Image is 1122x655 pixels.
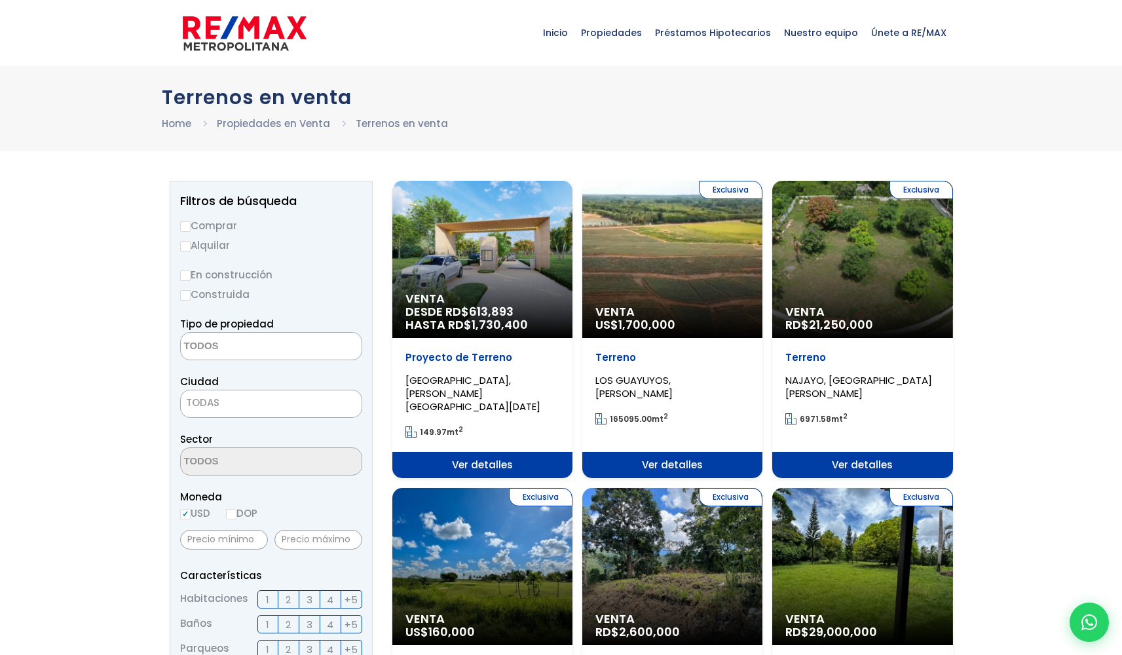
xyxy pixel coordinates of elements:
[180,530,268,550] input: Precio mínimo
[345,591,358,608] span: +5
[536,13,574,52] span: Inicio
[785,316,873,333] span: RD$
[472,316,528,333] span: 1,730,400
[699,488,762,506] span: Exclusiva
[181,448,308,476] textarea: Search
[180,432,213,446] span: Sector
[180,375,219,388] span: Ciudad
[392,181,572,478] a: Venta DESDE RD$613,893 HASTA RD$1,730,400 Proyecto de Terreno [GEOGRAPHIC_DATA], [PERSON_NAME][GE...
[180,567,362,584] p: Características
[582,181,762,478] a: Exclusiva Venta US$1,700,000 Terreno LOS GUAYUYOS, [PERSON_NAME] 165095.00mt2 Ver detalles
[181,333,308,361] textarea: Search
[785,373,932,400] span: NAJAYO, [GEOGRAPHIC_DATA][PERSON_NAME]
[307,616,312,633] span: 3
[428,624,475,640] span: 160,000
[180,271,191,281] input: En construcción
[405,292,559,305] span: Venta
[889,181,953,199] span: Exclusiva
[777,13,865,52] span: Nuestro equipo
[180,505,210,521] label: USD
[180,590,248,608] span: Habitaciones
[458,424,463,434] sup: 2
[405,351,559,364] p: Proyecto de Terreno
[405,373,540,413] span: [GEOGRAPHIC_DATA], [PERSON_NAME][GEOGRAPHIC_DATA][DATE]
[392,452,572,478] span: Ver detalles
[865,13,953,52] span: Únete a RE/MAX
[274,530,362,550] input: Precio máximo
[226,505,257,521] label: DOP
[699,181,762,199] span: Exclusiva
[469,303,514,320] span: 613,893
[595,351,749,364] p: Terreno
[809,316,873,333] span: 21,250,000
[162,117,191,130] a: Home
[405,612,559,626] span: Venta
[664,411,668,421] sup: 2
[180,286,362,303] label: Construida
[574,13,648,52] span: Propiedades
[509,488,572,506] span: Exclusiva
[595,413,668,424] span: mt
[286,616,291,633] span: 2
[595,612,749,626] span: Venta
[772,452,952,478] span: Ver detalles
[327,591,333,608] span: 4
[800,413,831,424] span: 6971.58
[180,195,362,208] h2: Filtros de búsqueda
[327,616,333,633] span: 4
[420,426,447,438] span: 149.97
[772,181,952,478] a: Exclusiva Venta RD$21,250,000 Terreno NAJAYO, [GEOGRAPHIC_DATA][PERSON_NAME] 6971.58mt2 Ver detalles
[595,316,675,333] span: US$
[307,591,312,608] span: 3
[345,616,358,633] span: +5
[809,624,877,640] span: 29,000,000
[181,394,362,412] span: TODAS
[226,509,236,519] input: DOP
[785,351,939,364] p: Terreno
[595,305,749,318] span: Venta
[180,217,362,234] label: Comprar
[405,305,559,331] span: DESDE RD$
[785,624,877,640] span: RD$
[180,267,362,283] label: En construcción
[180,237,362,253] label: Alquilar
[180,509,191,519] input: USD
[843,411,848,421] sup: 2
[180,221,191,232] input: Comprar
[266,591,269,608] span: 1
[889,488,953,506] span: Exclusiva
[217,117,330,130] a: Propiedades en Venta
[619,624,680,640] span: 2,600,000
[595,373,673,400] span: LOS GUAYUYOS, [PERSON_NAME]
[785,413,848,424] span: mt
[405,426,463,438] span: mt
[180,317,274,331] span: Tipo de propiedad
[266,616,269,633] span: 1
[785,305,939,318] span: Venta
[183,14,307,53] img: remax-metropolitana-logo
[162,86,961,109] h1: Terrenos en venta
[405,624,475,640] span: US$
[405,318,559,331] span: HASTA RD$
[180,615,212,633] span: Baños
[180,489,362,505] span: Moneda
[180,241,191,252] input: Alquilar
[785,612,939,626] span: Venta
[618,316,675,333] span: 1,700,000
[186,396,219,409] span: TODAS
[610,413,652,424] span: 165095.00
[180,290,191,301] input: Construida
[595,624,680,640] span: RD$
[582,452,762,478] span: Ver detalles
[180,390,362,418] span: TODAS
[286,591,291,608] span: 2
[356,115,448,132] li: Terrenos en venta
[648,13,777,52] span: Préstamos Hipotecarios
